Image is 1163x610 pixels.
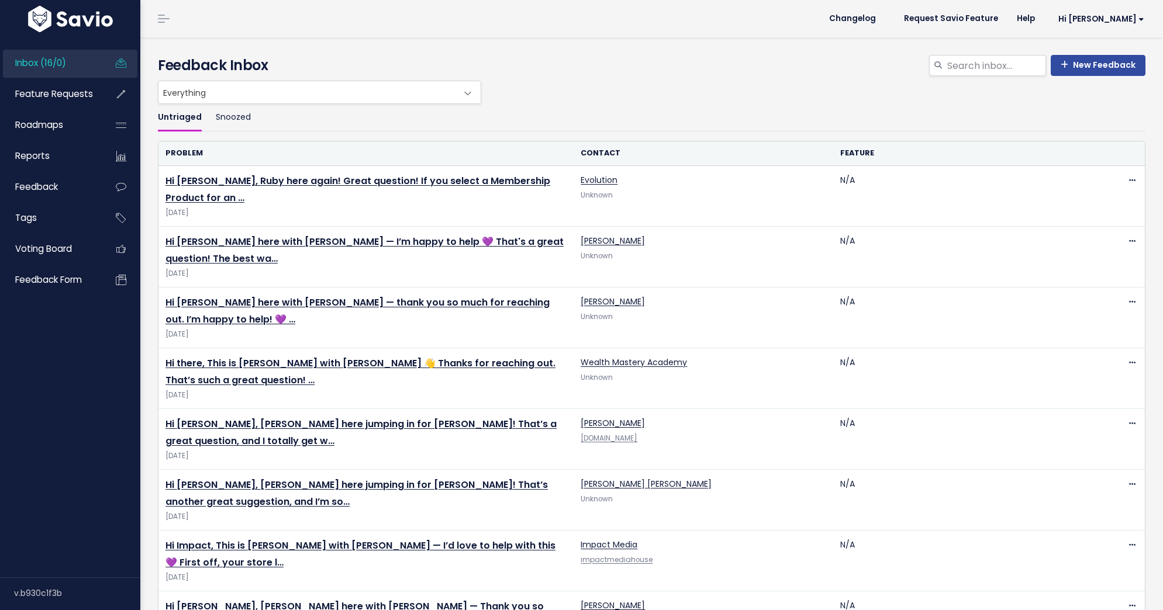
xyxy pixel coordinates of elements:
[165,417,557,448] a: Hi [PERSON_NAME], [PERSON_NAME] here jumping in for [PERSON_NAME]! That’s a great question, and I...
[574,141,833,165] th: Contact
[3,50,97,77] a: Inbox (16/0)
[216,104,251,131] a: Snoozed
[3,143,97,169] a: Reports
[581,174,617,186] a: Evolution
[15,119,63,131] span: Roadmaps
[165,356,555,387] a: Hi there, This is [PERSON_NAME] with [PERSON_NAME] 👋 Thanks for reaching out. That’s such a great...
[833,141,1093,165] th: Feature
[158,55,1145,76] h4: Feedback Inbox
[158,81,481,104] span: Everything
[581,296,645,307] a: [PERSON_NAME]
[833,470,1093,531] td: N/A
[158,141,574,165] th: Problem
[158,81,457,103] span: Everything
[581,478,712,490] a: [PERSON_NAME] [PERSON_NAME]
[833,409,1093,470] td: N/A
[581,494,613,504] span: Unknown
[3,266,97,293] a: Feedback form
[15,273,82,286] span: Feedback form
[895,10,1007,27] a: Request Savio Feature
[581,356,687,368] a: Wealth Mastery Academy
[3,235,97,262] a: Voting Board
[581,235,645,247] a: [PERSON_NAME]
[581,539,637,550] a: Impact Media
[165,296,550,326] a: Hi [PERSON_NAME] here with [PERSON_NAME] — thank you so much for reaching out. I’m happy to help!...
[1051,55,1145,76] a: New Feedback
[3,174,97,200] a: Feedback
[165,389,567,401] span: [DATE]
[581,190,613,200] span: Unknown
[158,104,202,131] a: Untriaged
[581,312,613,321] span: Unknown
[581,373,613,382] span: Unknown
[833,531,1093,591] td: N/A
[15,57,66,69] span: Inbox (16/0)
[946,55,1046,76] input: Search inbox...
[165,268,567,280] span: [DATE]
[165,478,548,508] a: Hi [PERSON_NAME], [PERSON_NAME] here jumping in for [PERSON_NAME]! That’s another great suggestio...
[15,212,37,224] span: Tags
[165,235,564,265] a: Hi [PERSON_NAME] here with [PERSON_NAME] — I’m happy to help 💜 That's a great question! The best wa…
[165,571,567,584] span: [DATE]
[3,205,97,231] a: Tags
[833,166,1093,227] td: N/A
[3,81,97,108] a: Feature Requests
[165,207,567,219] span: [DATE]
[829,15,876,23] span: Changelog
[165,511,567,523] span: [DATE]
[165,539,555,569] a: Hi Impact, This is [PERSON_NAME] with [PERSON_NAME] — I’d love to help with this 💜 First off, you...
[833,287,1093,348] td: N/A
[3,112,97,138] a: Roadmaps
[833,227,1093,287] td: N/A
[833,348,1093,409] td: N/A
[14,578,140,608] div: v.b930c1f3b
[158,104,1145,131] ul: Filter feature requests
[581,434,637,443] a: [DOMAIN_NAME]
[25,6,116,32] img: logo-white.9d6f32f41409.svg
[15,242,72,255] span: Voting Board
[15,150,50,162] span: Reports
[15,88,93,100] span: Feature Requests
[1044,10,1154,28] a: Hi [PERSON_NAME]
[581,417,645,429] a: [PERSON_NAME]
[581,251,613,261] span: Unknown
[581,555,653,564] a: impactmediahouse
[1058,15,1144,23] span: Hi [PERSON_NAME]
[15,181,58,193] span: Feedback
[1007,10,1044,27] a: Help
[165,450,567,462] span: [DATE]
[165,328,567,341] span: [DATE]
[165,174,550,205] a: Hi [PERSON_NAME], Ruby here again! Great question! If you select a Membership Product for an …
